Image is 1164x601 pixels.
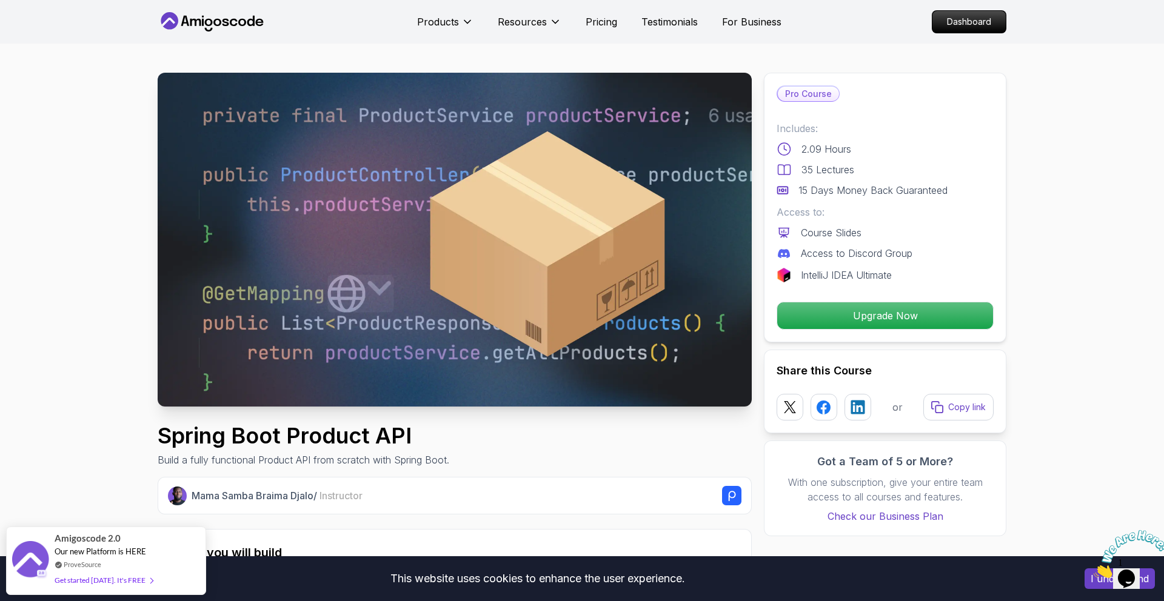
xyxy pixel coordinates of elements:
[158,423,449,448] h1: Spring Boot Product API
[641,15,698,29] a: Testimonials
[1085,568,1155,589] button: Accept cookies
[801,162,854,177] p: 35 Lectures
[777,121,994,136] p: Includes:
[417,15,459,29] p: Products
[9,565,1066,592] div: This website uses cookies to enhance the user experience.
[498,15,547,29] p: Resources
[498,15,561,39] button: Resources
[801,246,912,261] p: Access to Discord Group
[55,573,153,587] div: Get started [DATE]. It's FREE
[801,268,892,282] p: IntelliJ IDEA Ultimate
[948,401,986,413] p: Copy link
[722,15,781,29] a: For Business
[777,362,994,379] h2: Share this Course
[777,205,994,219] p: Access to:
[12,541,48,580] img: provesource social proof notification image
[173,544,737,561] h2: What you will build
[5,5,10,15] span: 1
[798,183,948,198] p: 15 Days Money Back Guaranteed
[777,302,993,329] p: Upgrade Now
[932,10,1006,33] a: Dashboard
[192,488,363,503] p: Mama Samba Braima Djalo /
[777,302,994,330] button: Upgrade Now
[923,394,994,420] button: Copy link
[777,453,994,470] h3: Got a Team of 5 or More?
[801,142,851,156] p: 2.09 Hours
[777,268,791,282] img: jetbrains logo
[55,531,121,545] span: Amigoscode 2.0
[168,486,187,505] img: Nelson Djalo
[777,509,994,523] a: Check our Business Plan
[778,87,839,101] p: Pro Course
[932,11,1006,33] p: Dashboard
[417,15,473,39] button: Products
[801,225,861,240] p: Course Slides
[158,453,449,467] p: Build a fully functional Product API from scratch with Spring Boot.
[1089,525,1164,583] iframe: chat widget
[892,400,903,414] p: or
[777,475,994,504] p: With one subscription, give your entire team access to all courses and features.
[5,5,80,53] img: Chat attention grabber
[55,546,146,556] span: Our new Platform is HERE
[319,490,363,502] span: Instructor
[158,73,752,407] img: spring-product-api_thumbnail
[586,15,617,29] a: Pricing
[64,559,101,569] a: ProveSource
